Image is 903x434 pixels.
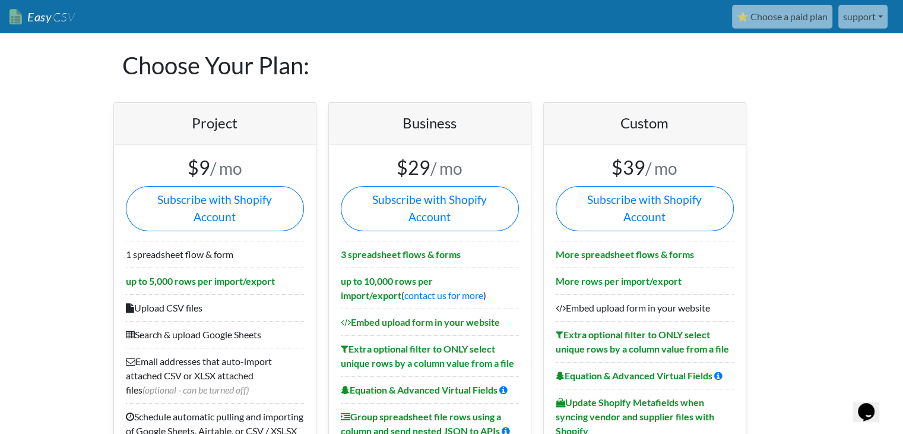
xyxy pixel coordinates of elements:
a: support [838,5,888,29]
span: CSV [52,10,75,24]
b: 3 spreadsheet flows & forms [341,249,461,260]
h1: Choose Your Plan: [122,33,781,98]
small: / mo [645,158,677,178]
h3: $9 [126,156,304,179]
a: Subscribe with Shopify Account [556,186,734,231]
b: Equation & Advanced Virtual Fields [341,384,498,395]
h3: $29 [341,156,519,179]
b: Embed upload form in your website [341,316,500,328]
h4: Project [126,115,304,132]
iframe: chat widget [853,386,891,422]
li: Email addresses that auto-import attached CSV or XLSX attached files [126,348,304,403]
a: Subscribe with Shopify Account [126,186,304,231]
a: EasyCSV [9,5,75,29]
b: More spreadsheet flows & forms [556,249,694,260]
li: 1 spreadsheet flow & form [126,241,304,268]
b: Equation & Advanced Virtual Fields [556,370,712,381]
b: Extra optional filter to ONLY select unique rows by a column value from a file [341,343,514,369]
li: Embed upload form in your website [556,294,734,321]
b: Extra optional filter to ONLY select unique rows by a column value from a file [556,329,729,354]
small: / mo [210,158,242,178]
small: / mo [430,158,462,178]
a: ⭐ Choose a paid plan [732,5,832,29]
li: ( ) [341,268,519,309]
a: Subscribe with Shopify Account [341,186,519,231]
b: up to 10,000 rows per import/export [341,275,433,301]
span: (optional - can be turned off) [142,384,249,395]
h4: Business [341,115,519,132]
a: contact us for more [404,290,483,301]
li: Search & upload Google Sheets [126,321,304,348]
b: More rows per import/export [556,275,682,287]
h4: Custom [556,115,734,132]
h3: $39 [556,156,734,179]
b: up to 5,000 rows per import/export [126,275,275,287]
li: Upload CSV files [126,294,304,321]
